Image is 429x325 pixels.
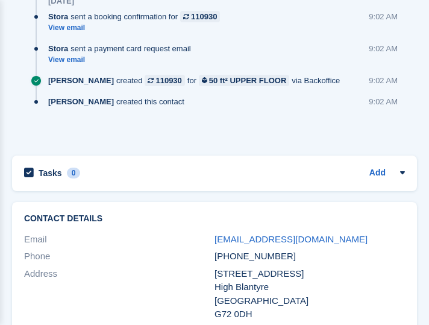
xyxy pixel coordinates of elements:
[48,23,226,33] a: View email
[24,214,405,224] h2: Contact Details
[214,250,405,263] div: [PHONE_NUMBER]
[24,233,214,247] div: Email
[48,43,197,54] div: sent a payment card request email
[48,96,114,107] span: [PERSON_NAME]
[209,75,287,86] div: 50 ft² UPPER FLOOR
[24,250,214,263] div: Phone
[48,11,226,22] div: sent a booking confirmation for
[199,75,289,86] a: 50 ft² UPPER FLOOR
[145,75,184,86] a: 110930
[369,96,398,107] div: 9:02 AM
[39,168,62,178] h2: Tasks
[214,308,405,321] div: G72 0DH
[67,168,81,178] div: 0
[214,234,368,244] a: [EMAIL_ADDRESS][DOMAIN_NAME]
[191,11,217,22] div: 110930
[48,75,346,86] div: created for via Backoffice
[48,55,197,65] a: View email
[214,267,405,281] div: [STREET_ADDRESS]
[48,43,68,54] span: Stora
[155,75,181,86] div: 110930
[24,267,214,321] div: Address
[180,11,220,22] a: 110930
[214,294,405,308] div: [GEOGRAPHIC_DATA]
[48,75,114,86] span: [PERSON_NAME]
[369,11,398,22] div: 9:02 AM
[369,43,398,54] div: 9:02 AM
[48,11,68,22] span: Stora
[48,96,190,107] div: created this contact
[369,75,398,86] div: 9:02 AM
[214,280,405,294] div: High Blantyre
[369,166,386,180] a: Add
